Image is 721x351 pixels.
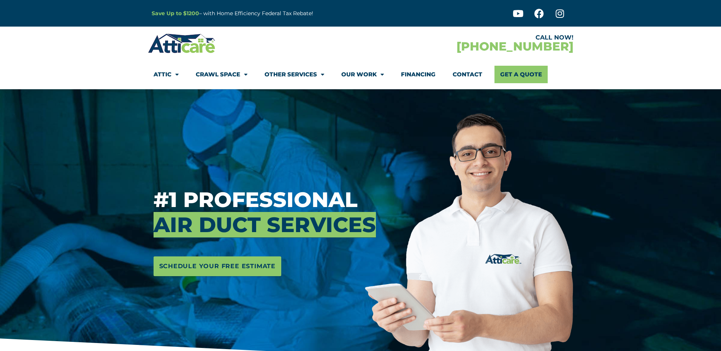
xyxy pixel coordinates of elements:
[154,66,179,83] a: Attic
[159,260,276,272] span: Schedule Your Free Estimate
[494,66,548,83] a: Get A Quote
[154,212,376,237] span: Air Duct Services
[401,66,436,83] a: Financing
[154,66,568,83] nav: Menu
[453,66,482,83] a: Contact
[152,9,398,18] p: – with Home Efficiency Federal Tax Rebate!
[341,66,384,83] a: Our Work
[152,10,199,17] a: Save Up to $1200
[196,66,247,83] a: Crawl Space
[154,187,360,237] h3: #1 Professional
[154,256,282,276] a: Schedule Your Free Estimate
[361,35,574,41] div: CALL NOW!
[265,66,324,83] a: Other Services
